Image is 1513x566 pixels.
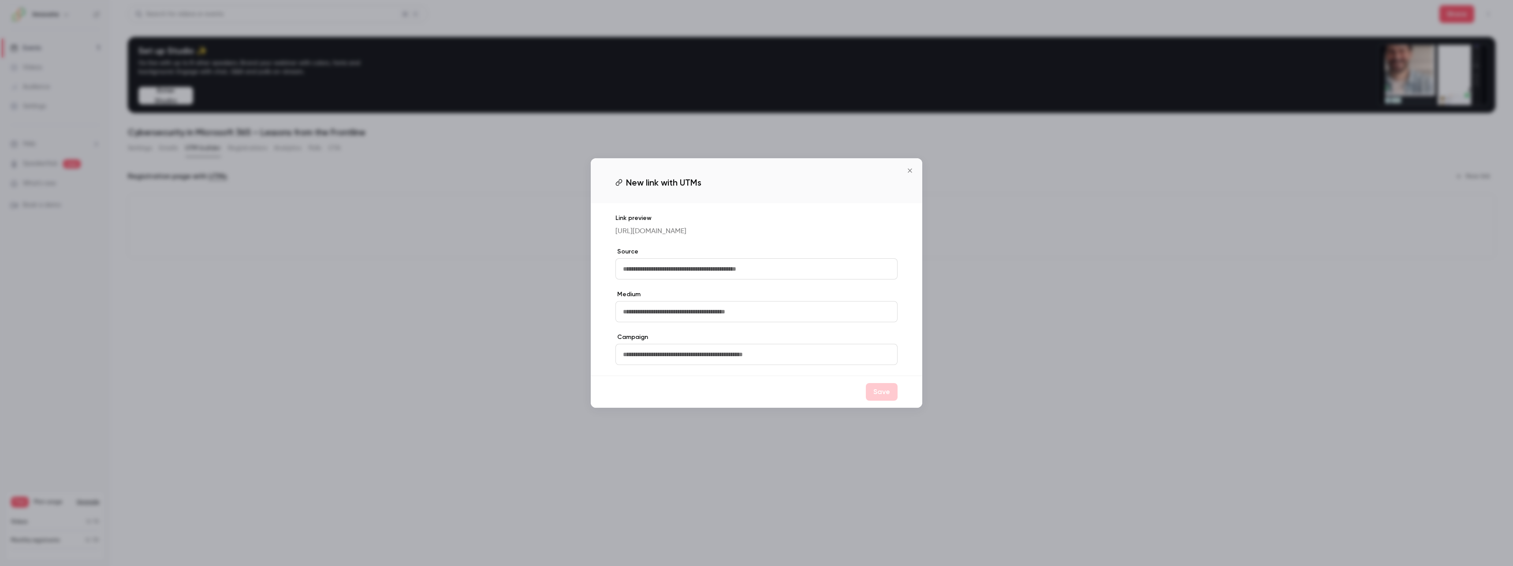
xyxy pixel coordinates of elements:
span: New link with UTMs [626,176,701,189]
label: Source [615,247,898,256]
label: Campaign [615,333,898,342]
button: Close [901,162,919,179]
label: Medium [615,290,898,299]
p: Link preview [615,214,898,223]
p: [URL][DOMAIN_NAME] [615,226,898,237]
